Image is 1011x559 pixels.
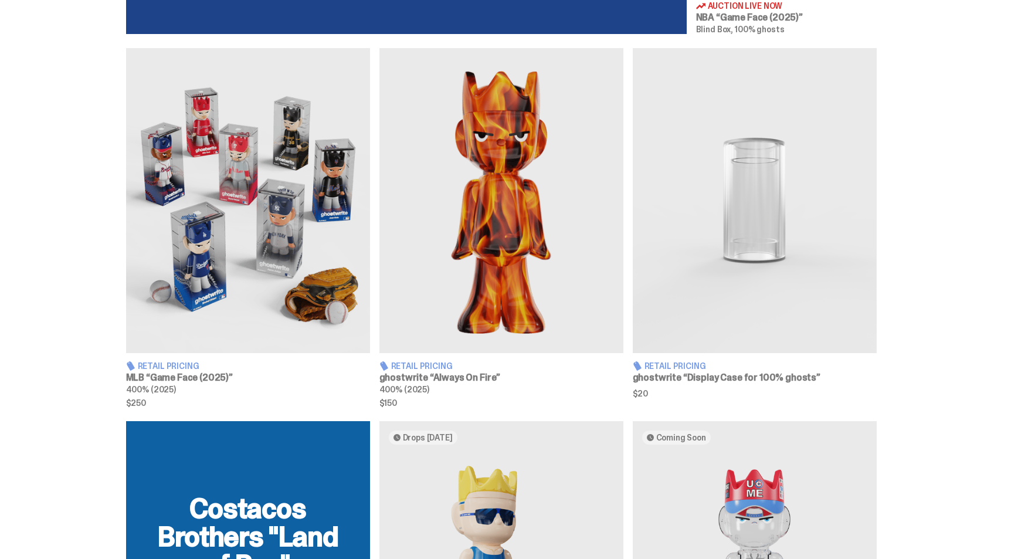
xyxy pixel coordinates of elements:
[696,24,734,35] span: Blind Box,
[379,384,429,395] span: 400% (2025)
[633,389,877,398] span: $20
[633,48,877,353] img: Display Case for 100% ghosts
[126,384,176,395] span: 400% (2025)
[696,13,877,22] h3: NBA “Game Face (2025)”
[656,433,706,442] span: Coming Soon
[708,2,783,10] span: Auction Live Now
[138,362,199,370] span: Retail Pricing
[126,373,370,382] h3: MLB “Game Face (2025)”
[126,48,370,406] a: Game Face (2025) Retail Pricing
[633,48,877,406] a: Display Case for 100% ghosts Retail Pricing
[391,362,453,370] span: Retail Pricing
[379,373,623,382] h3: ghostwrite “Always On Fire”
[644,362,706,370] span: Retail Pricing
[735,24,784,35] span: 100% ghosts
[379,48,623,353] img: Always On Fire
[633,373,877,382] h3: ghostwrite “Display Case for 100% ghosts”
[126,48,370,353] img: Game Face (2025)
[379,399,623,407] span: $150
[126,399,370,407] span: $250
[379,48,623,406] a: Always On Fire Retail Pricing
[403,433,453,442] span: Drops [DATE]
